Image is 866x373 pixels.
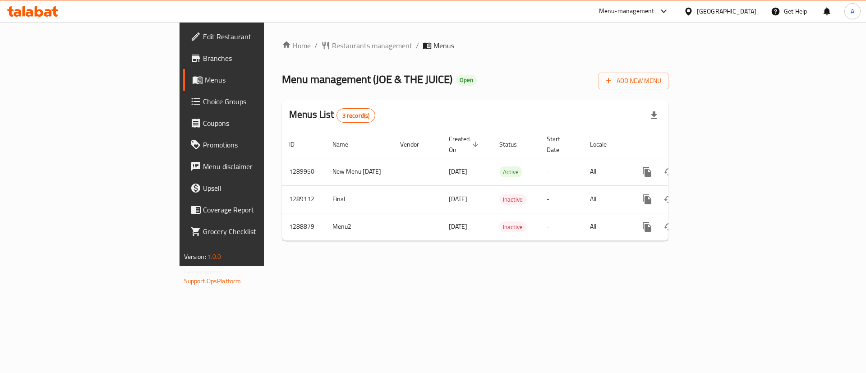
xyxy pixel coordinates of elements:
[183,112,324,134] a: Coupons
[636,189,658,210] button: more
[282,131,730,241] table: enhanced table
[183,47,324,69] a: Branches
[499,222,526,232] span: Inactive
[539,158,583,185] td: -
[583,158,629,185] td: All
[658,189,680,210] button: Change Status
[183,177,324,199] a: Upsell
[658,161,680,183] button: Change Status
[629,131,730,158] th: Actions
[539,213,583,240] td: -
[205,74,317,85] span: Menus
[499,194,526,205] span: Inactive
[203,31,317,42] span: Edit Restaurant
[203,183,317,193] span: Upsell
[851,6,854,16] span: A
[599,73,668,89] button: Add New Menu
[336,108,376,123] div: Total records count
[337,111,375,120] span: 3 record(s)
[203,118,317,129] span: Coupons
[183,221,324,242] a: Grocery Checklist
[599,6,654,17] div: Menu-management
[325,158,393,185] td: New Menu [DATE]
[499,167,522,177] span: Active
[539,185,583,213] td: -
[332,139,360,150] span: Name
[449,221,467,232] span: [DATE]
[433,40,454,51] span: Menus
[321,40,412,51] a: Restaurants management
[658,216,680,238] button: Change Status
[400,139,431,150] span: Vendor
[325,213,393,240] td: Menu2
[456,75,477,86] div: Open
[282,69,452,89] span: Menu management ( JOE & THE JUICE )
[183,199,324,221] a: Coverage Report
[456,76,477,84] span: Open
[332,40,412,51] span: Restaurants management
[583,185,629,213] td: All
[203,161,317,172] span: Menu disclaimer
[590,139,618,150] span: Locale
[289,139,306,150] span: ID
[636,161,658,183] button: more
[547,134,572,155] span: Start Date
[203,96,317,107] span: Choice Groups
[449,193,467,205] span: [DATE]
[325,185,393,213] td: Final
[183,69,324,91] a: Menus
[282,40,668,51] nav: breadcrumb
[184,266,226,278] span: Get support on:
[636,216,658,238] button: more
[203,139,317,150] span: Promotions
[289,108,375,123] h2: Menus List
[416,40,419,51] li: /
[606,75,661,87] span: Add New Menu
[449,134,481,155] span: Created On
[499,139,529,150] span: Status
[583,213,629,240] td: All
[184,275,241,287] a: Support.OpsPlatform
[203,204,317,215] span: Coverage Report
[207,251,221,262] span: 1.0.0
[183,134,324,156] a: Promotions
[183,26,324,47] a: Edit Restaurant
[183,156,324,177] a: Menu disclaimer
[643,105,665,126] div: Export file
[697,6,756,16] div: [GEOGRAPHIC_DATA]
[203,226,317,237] span: Grocery Checklist
[183,91,324,112] a: Choice Groups
[203,53,317,64] span: Branches
[184,251,206,262] span: Version:
[449,166,467,177] span: [DATE]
